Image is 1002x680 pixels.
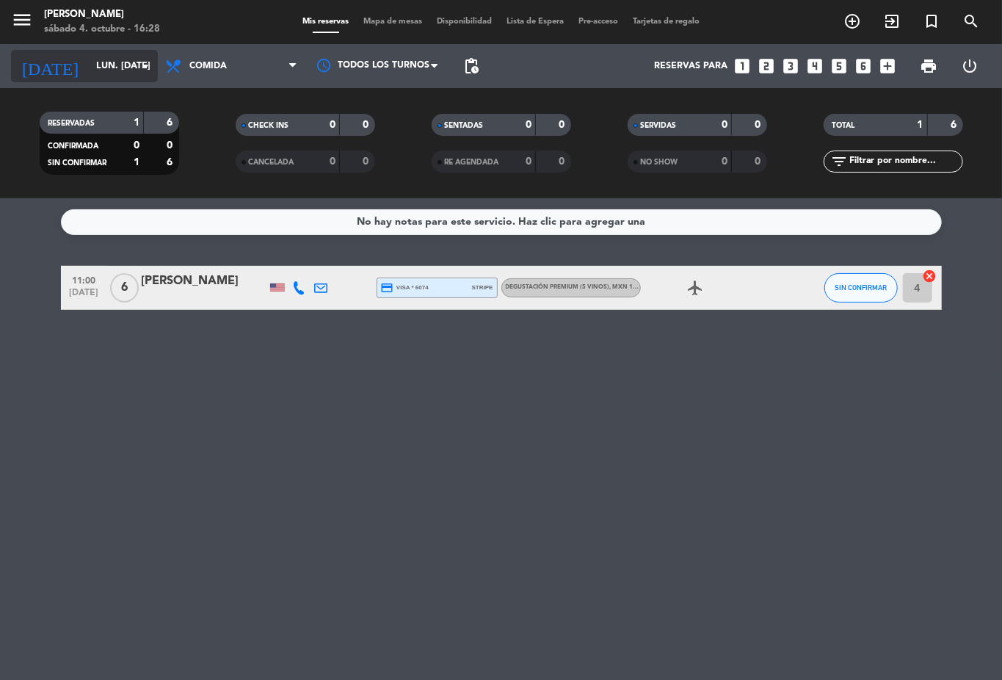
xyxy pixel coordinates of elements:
[506,284,645,290] span: Degustación Premium (5 vinos)
[134,117,139,128] strong: 1
[167,157,175,167] strong: 6
[48,120,95,127] span: RESERVADAS
[655,61,728,71] span: Reservas para
[381,281,429,294] span: visa * 6074
[843,12,861,30] i: add_circle_outline
[849,153,962,170] input: Filtrar por nombre...
[571,18,625,26] span: Pre-acceso
[429,18,499,26] span: Disponibilidad
[722,120,727,130] strong: 0
[11,50,89,82] i: [DATE]
[918,120,923,130] strong: 1
[559,156,567,167] strong: 0
[949,44,991,88] div: LOG OUT
[831,153,849,170] i: filter_list
[295,18,356,26] span: Mis reservas
[330,120,335,130] strong: 0
[526,120,531,130] strong: 0
[832,122,855,129] span: TOTAL
[559,120,567,130] strong: 0
[733,57,752,76] i: looks_one
[134,157,139,167] strong: 1
[872,9,912,34] span: WALK IN
[48,159,107,167] span: SIN CONFIRMAR
[66,288,103,305] span: [DATE]
[854,57,874,76] i: looks_6
[962,12,980,30] i: search
[110,273,139,303] span: 6
[363,120,371,130] strong: 0
[782,57,801,76] i: looks_3
[462,57,480,75] span: pending_actions
[806,57,825,76] i: looks_4
[330,156,335,167] strong: 0
[832,9,872,34] span: RESERVAR MESA
[472,283,493,292] span: stripe
[625,18,707,26] span: Tarjetas de regalo
[641,122,677,129] span: SERVIDAS
[167,117,175,128] strong: 6
[962,57,979,75] i: power_settings_new
[357,214,645,231] div: No hay notas para este servicio. Haz clic para agregar una
[381,281,394,294] i: credit_card
[824,273,898,303] button: SIN CONFIRMAR
[912,9,951,34] span: Reserva especial
[142,272,266,291] div: [PERSON_NAME]
[883,12,901,30] i: exit_to_app
[134,140,139,151] strong: 0
[48,142,99,150] span: CONFIRMADA
[66,271,103,288] span: 11:00
[11,9,33,36] button: menu
[920,57,937,75] span: print
[951,120,959,130] strong: 6
[835,283,887,292] span: SIN CONFIRMAR
[167,140,175,151] strong: 0
[923,12,940,30] i: turned_in_not
[755,120,763,130] strong: 0
[363,156,371,167] strong: 0
[11,9,33,31] i: menu
[951,9,991,34] span: BUSCAR
[445,159,499,166] span: RE AGENDADA
[755,156,763,167] strong: 0
[923,269,937,283] i: cancel
[641,159,678,166] span: NO SHOW
[499,18,571,26] span: Lista de Espera
[722,156,727,167] strong: 0
[249,159,294,166] span: CANCELADA
[249,122,289,129] span: CHECK INS
[44,22,160,37] div: sábado 4. octubre - 16:28
[610,284,645,290] span: , MXN 1100
[445,122,484,129] span: SENTADAS
[44,7,160,22] div: [PERSON_NAME]
[830,57,849,76] i: looks_5
[526,156,531,167] strong: 0
[189,61,227,71] span: Comida
[356,18,429,26] span: Mapa de mesas
[758,57,777,76] i: looks_two
[137,57,154,75] i: arrow_drop_down
[879,57,898,76] i: add_box
[687,279,705,297] i: airplanemode_active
